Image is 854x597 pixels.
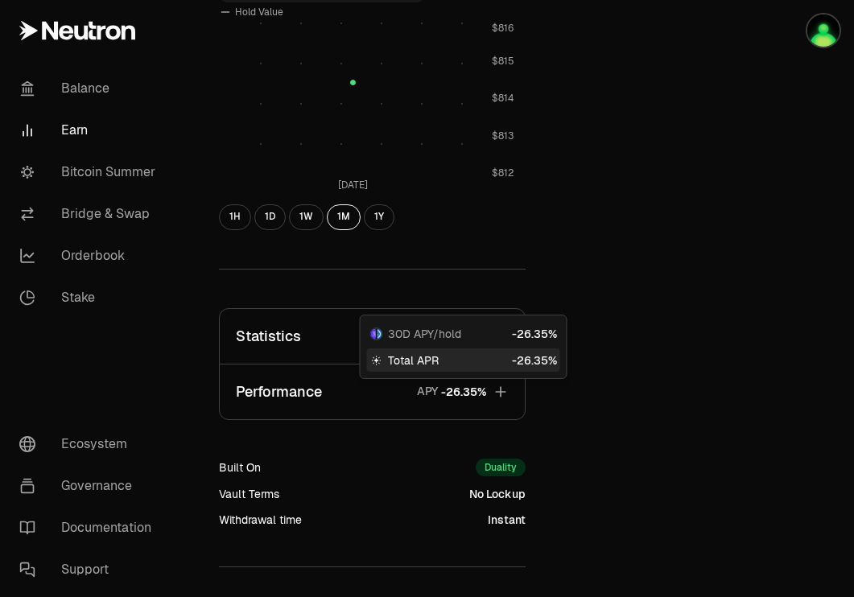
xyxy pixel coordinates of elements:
tspan: $815 [492,55,514,68]
img: Atom Staking [807,14,840,47]
a: Bitcoin Summer [6,151,174,193]
button: 1M [327,204,361,230]
div: Withdrawal time [219,512,302,528]
button: PerformanceAPY [220,364,525,419]
button: 1H [219,204,251,230]
tspan: $812 [492,167,514,180]
tspan: $814 [492,93,514,105]
div: Vault Terms [219,486,279,502]
a: Governance [6,465,174,507]
a: Orderbook [6,235,174,277]
a: Balance [6,68,174,109]
p: Statistics [236,325,301,348]
tspan: [DATE] [338,179,368,191]
img: dATOM Logo [371,328,376,340]
a: Bridge & Swap [6,193,174,235]
div: Duality [476,459,526,476]
img: USDC Logo [377,328,382,340]
button: 1W [289,204,324,230]
div: Built On [219,459,261,476]
tspan: $816 [492,22,514,35]
button: 1Y [364,204,394,230]
p: Performance [236,381,322,403]
div: Instant [488,512,526,528]
p: APY [417,383,438,400]
span: 30D APY/hold [388,326,461,342]
a: Documentation [6,507,174,549]
a: Support [6,549,174,591]
a: Stake [6,277,174,319]
button: 1D [254,204,286,230]
a: Earn [6,109,174,151]
span: Hold Value [235,6,283,19]
a: Ecosystem [6,423,174,465]
div: No Lockup [469,486,526,502]
button: StatisticsTVL$311,822.01 [220,309,525,364]
tspan: $813 [492,130,514,142]
span: Total APR [388,352,439,368]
